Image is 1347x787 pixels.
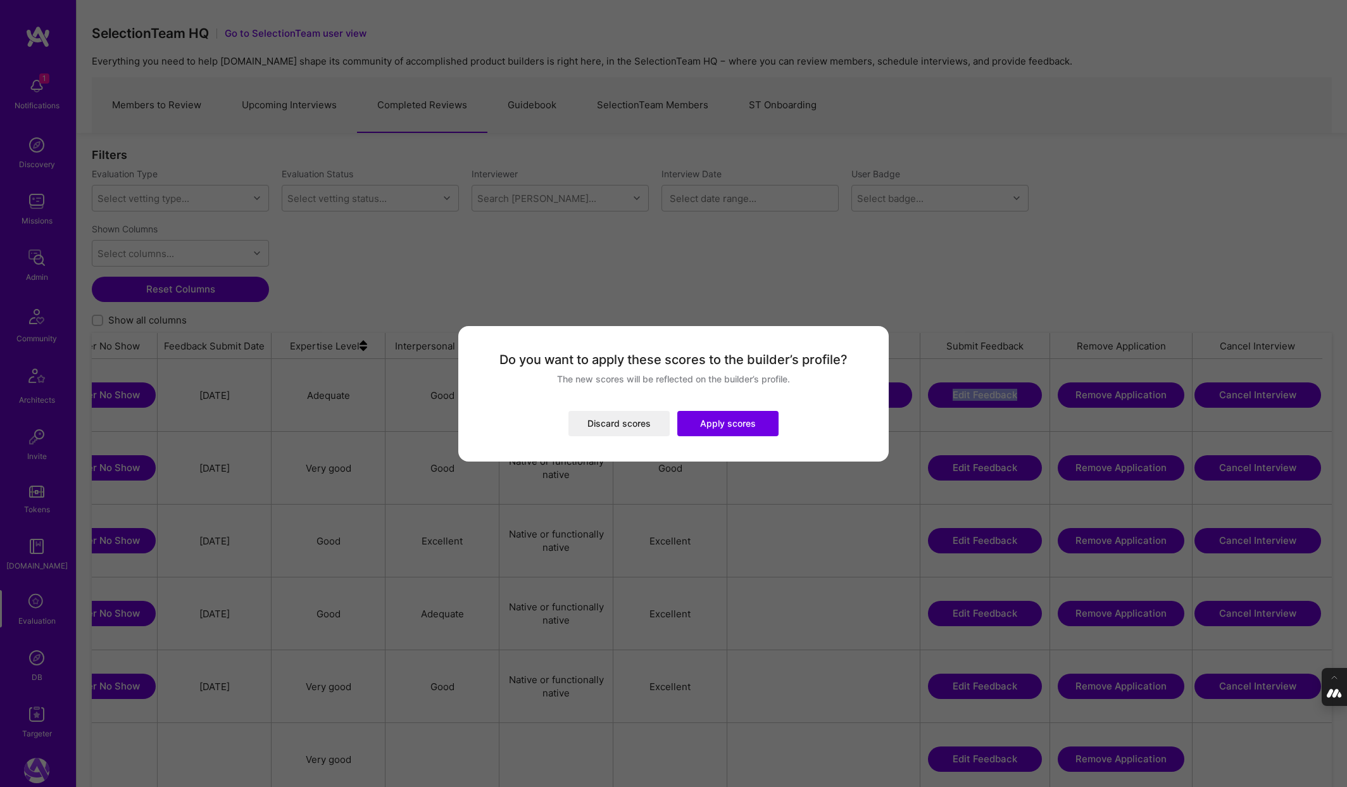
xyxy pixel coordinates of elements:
[867,343,875,351] i: icon Close
[458,326,889,462] div: modal
[557,373,790,386] div: The new scores will be reflected on the builder’s profile.
[499,351,848,368] div: Do you want to apply these scores to the builder’s profile?
[677,411,779,436] button: Apply scores
[568,411,670,436] button: Discard scores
